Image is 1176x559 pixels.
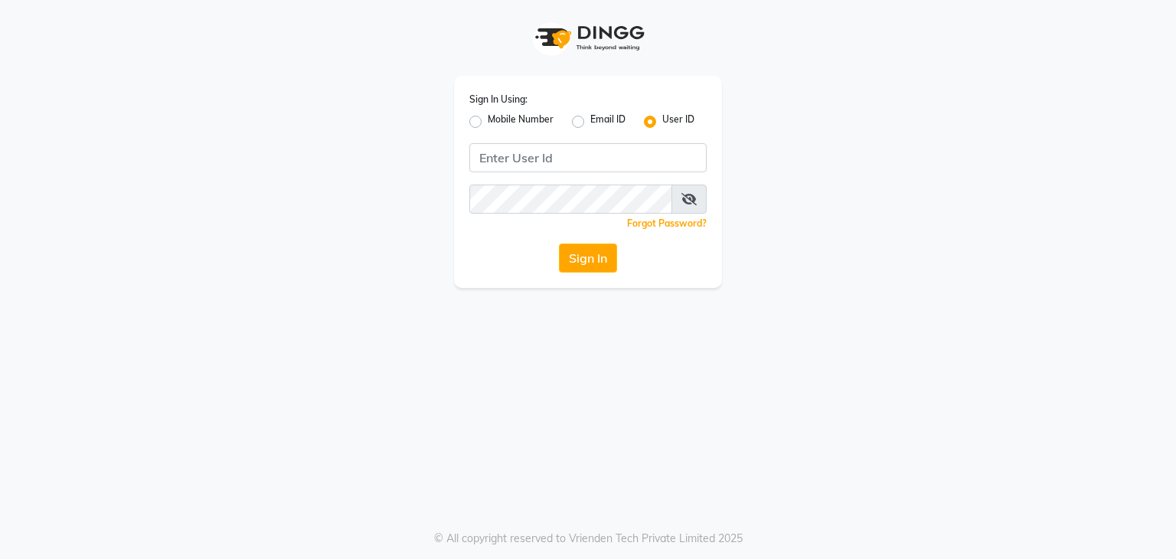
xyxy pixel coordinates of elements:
[527,15,649,60] img: logo1.svg
[469,143,707,172] input: Username
[662,113,694,131] label: User ID
[627,217,707,229] a: Forgot Password?
[559,244,617,273] button: Sign In
[469,93,528,106] label: Sign In Using:
[469,185,672,214] input: Username
[590,113,626,131] label: Email ID
[488,113,554,131] label: Mobile Number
